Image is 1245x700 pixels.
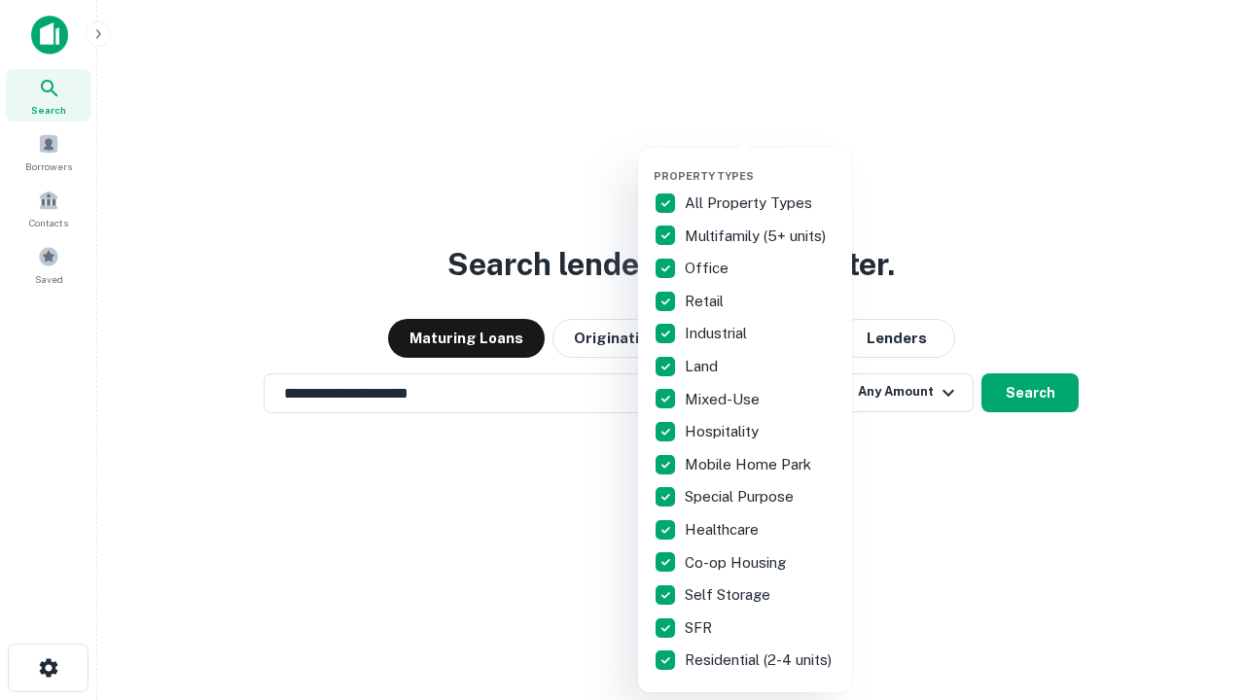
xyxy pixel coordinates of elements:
span: Property Types [654,170,754,182]
p: Residential (2-4 units) [685,648,836,672]
p: All Property Types [685,192,816,215]
p: Self Storage [685,583,774,607]
p: Land [685,355,722,378]
p: Special Purpose [685,485,798,508]
iframe: Chat Widget [1148,544,1245,638]
p: Hospitality [685,420,763,443]
p: Mobile Home Park [685,453,815,476]
p: SFR [685,616,716,640]
p: Healthcare [685,518,763,542]
p: Office [685,257,732,280]
p: Retail [685,290,728,313]
p: Mixed-Use [685,388,764,411]
p: Multifamily (5+ units) [685,225,830,248]
p: Co-op Housing [685,551,790,575]
p: Industrial [685,322,751,345]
